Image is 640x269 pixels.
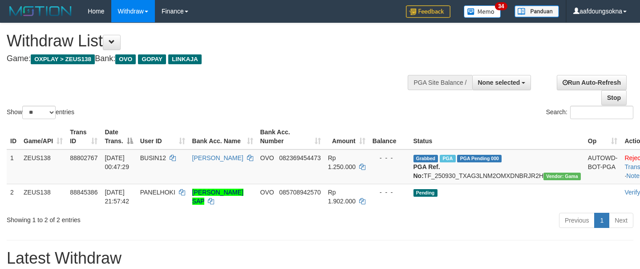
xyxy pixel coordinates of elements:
th: Bank Acc. Name: activate to sort column ascending [189,124,257,149]
button: None selected [472,75,531,90]
span: LINKAJA [168,54,202,64]
span: Rp 1.902.000 [328,189,356,205]
span: Vendor URL: https://trx31.1velocity.biz [543,173,581,180]
div: Showing 1 to 2 of 2 entries [7,212,260,224]
th: Date Trans.: activate to sort column descending [101,124,136,149]
td: 2 [7,184,20,209]
th: Op: activate to sort column ascending [584,124,621,149]
a: [PERSON_NAME] [192,154,243,161]
a: Verify [624,189,640,196]
img: Button%20Memo.svg [464,5,501,18]
td: TF_250930_TXAG3LNM2OMXDNBRJR2H [410,149,584,184]
a: Previous [559,213,595,228]
span: [DATE] 00:47:29 [105,154,129,170]
span: OXPLAY > ZEUS138 [31,54,95,64]
span: Copy 082369454473 to clipboard [279,154,320,161]
td: 1 [7,149,20,184]
span: 88802767 [70,154,97,161]
th: Bank Acc. Number: activate to sort column ascending [257,124,324,149]
img: Feedback.jpg [406,5,450,18]
span: Copy 085708942570 to clipboard [279,189,320,196]
span: OVO [115,54,136,64]
h1: Withdraw List [7,32,418,50]
td: AUTOWD-BOT-PGA [584,149,621,184]
a: [PERSON_NAME] SAP [192,189,243,205]
a: Stop [601,90,627,105]
span: GOPAY [138,54,166,64]
span: None selected [478,79,520,86]
th: User ID: activate to sort column ascending [137,124,189,149]
label: Search: [546,106,633,119]
a: Run Auto-Refresh [557,75,627,90]
label: Show entries [7,106,74,119]
span: 88845386 [70,189,97,196]
span: [DATE] 21:57:42 [105,189,129,205]
span: Marked by aafsreyleap [440,155,455,162]
th: Status [410,124,584,149]
span: BUSIN12 [140,154,166,161]
td: ZEUS138 [20,149,66,184]
select: Showentries [22,106,56,119]
img: MOTION_logo.png [7,4,74,18]
div: - - - [373,188,406,197]
span: OVO [260,154,274,161]
h1: Latest Withdraw [7,249,633,267]
span: Pending [413,189,437,197]
div: - - - [373,153,406,162]
th: ID [7,124,20,149]
td: ZEUS138 [20,184,66,209]
span: OVO [260,189,274,196]
b: PGA Ref. No: [413,163,440,179]
th: Game/API: activate to sort column ascending [20,124,66,149]
span: PANELHOKI [140,189,175,196]
span: Grabbed [413,155,438,162]
h4: Game: Bank: [7,54,418,63]
img: panduan.png [514,5,559,17]
a: Note [626,172,640,179]
th: Trans ID: activate to sort column ascending [66,124,101,149]
th: Balance [369,124,410,149]
span: Rp 1.250.000 [328,154,356,170]
input: Search: [570,106,633,119]
span: 34 [495,2,507,10]
a: 1 [594,213,609,228]
a: Next [609,213,633,228]
th: Amount: activate to sort column ascending [324,124,369,149]
div: PGA Site Balance / [408,75,472,90]
span: PGA Pending [457,155,502,162]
